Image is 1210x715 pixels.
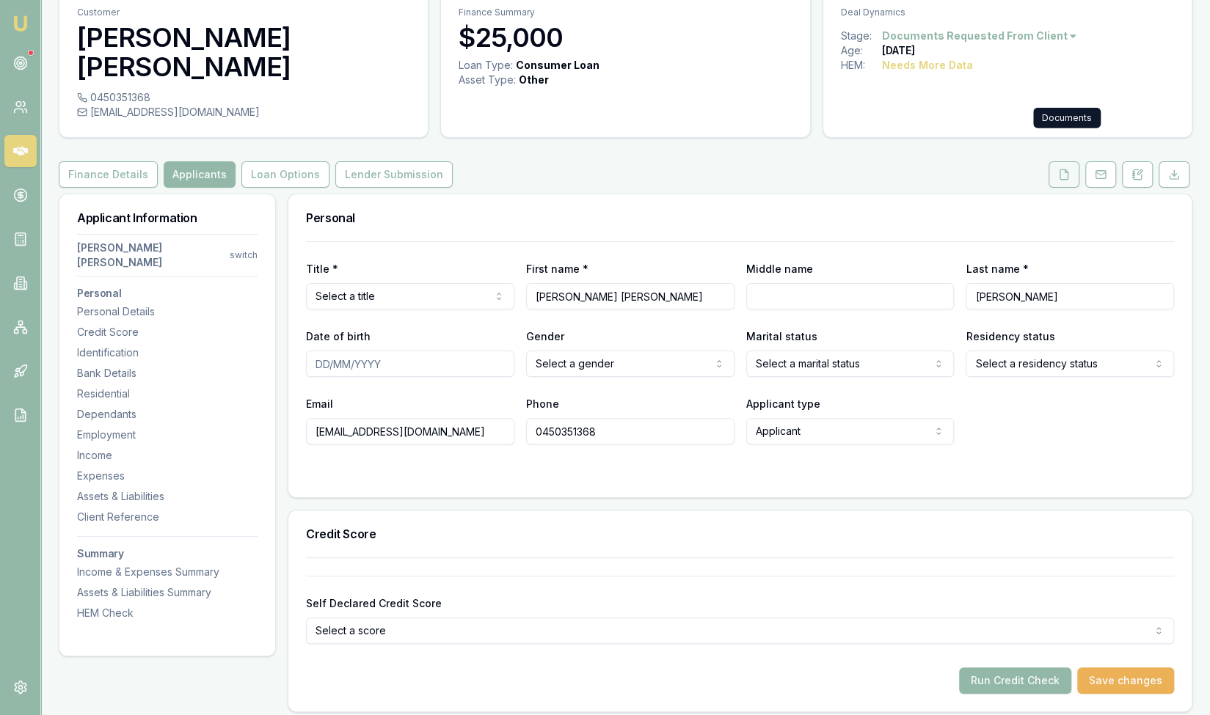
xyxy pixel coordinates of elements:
[335,161,453,188] button: Lender Submission
[841,7,1174,18] p: Deal Dynamics
[77,407,258,422] div: Dependants
[306,397,333,410] label: Email
[1077,667,1174,694] button: Save changes
[77,549,258,559] h3: Summary
[77,7,410,18] p: Customer
[882,29,1078,43] button: Documents Requested From Client
[306,597,442,609] label: Self Declared Credit Score
[77,448,258,463] div: Income
[459,7,792,18] p: Finance Summary
[77,23,410,81] h3: [PERSON_NAME] [PERSON_NAME]
[77,565,258,579] div: Income & Expenses Summary
[332,161,456,188] a: Lender Submission
[77,304,258,319] div: Personal Details
[526,263,588,275] label: First name *
[306,528,1174,540] h3: Credit Score
[77,212,258,224] h3: Applicant Information
[164,161,236,188] button: Applicants
[746,397,820,410] label: Applicant type
[841,58,882,73] div: HEM:
[966,263,1028,275] label: Last name *
[230,249,258,261] div: switch
[959,667,1071,694] button: Run Credit Check
[12,15,29,32] img: emu-icon-u.png
[77,325,258,340] div: Credit Score
[526,397,559,410] label: Phone
[746,330,817,342] label: Marital status
[77,105,410,120] div: [EMAIL_ADDRESS][DOMAIN_NAME]
[77,489,258,504] div: Assets & Liabilities
[77,585,258,600] div: Assets & Liabilities Summary
[306,263,338,275] label: Title *
[306,212,1174,224] h3: Personal
[77,90,410,105] div: 0450351368
[77,288,258,298] h3: Personal
[459,58,513,73] div: Loan Type:
[77,428,258,442] div: Employment
[516,58,599,73] div: Consumer Loan
[519,73,549,87] div: Other
[238,161,332,188] a: Loan Options
[841,43,882,58] div: Age:
[77,606,258,620] div: HEM Check
[77,510,258,524] div: Client Reference
[459,23,792,52] h3: $25,000
[59,161,161,188] a: Finance Details
[77,386,258,401] div: Residential
[882,58,973,73] div: Needs More Data
[746,263,813,275] label: Middle name
[306,330,371,342] label: Date of birth
[966,330,1054,342] label: Residency status
[77,345,258,360] div: Identification
[77,241,230,270] div: [PERSON_NAME] [PERSON_NAME]
[526,330,564,342] label: Gender
[1033,108,1101,128] div: Documents
[459,73,516,87] div: Asset Type :
[241,161,329,188] button: Loan Options
[161,161,238,188] a: Applicants
[526,418,735,444] input: 0431 234 567
[306,351,514,377] input: DD/MM/YYYY
[882,43,915,58] div: [DATE]
[77,469,258,483] div: Expenses
[77,366,258,381] div: Bank Details
[841,29,882,43] div: Stage:
[59,161,158,188] button: Finance Details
